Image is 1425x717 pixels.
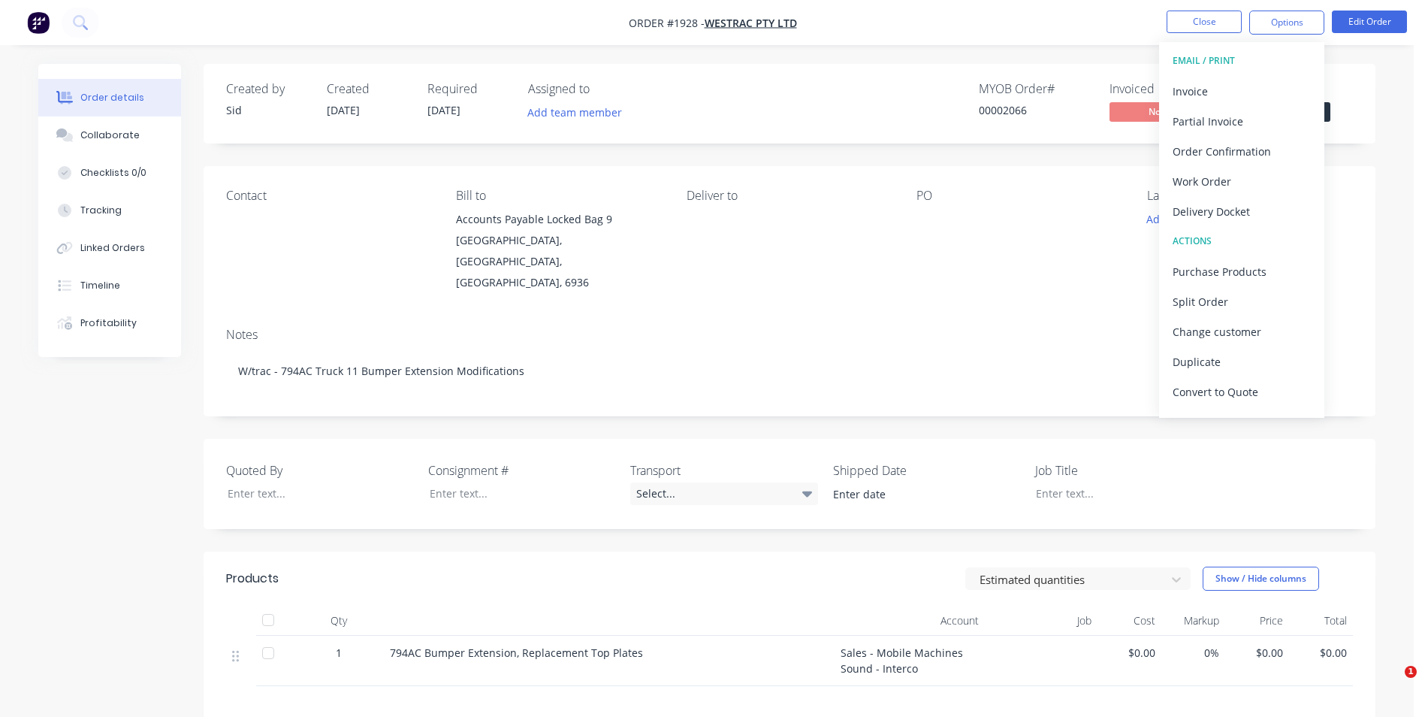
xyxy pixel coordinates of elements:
[428,461,616,480] label: Consignment #
[835,606,985,636] div: Account
[1173,80,1311,102] div: Invoice
[916,189,1122,203] div: PO
[1173,51,1311,71] div: EMAIL / PRINT
[80,91,144,104] div: Order details
[1289,606,1353,636] div: Total
[226,461,414,480] label: Quoted By
[1173,201,1311,222] div: Delivery Docket
[1173,261,1311,283] div: Purchase Products
[705,16,797,30] a: WesTrac Pty Ltd
[1225,606,1289,636] div: Price
[226,328,1353,342] div: Notes
[1405,666,1417,678] span: 1
[294,606,384,636] div: Qty
[226,348,1353,394] div: W/trac - 794AC Truck 11 Bumper Extension Modifications
[1110,82,1222,96] div: Invoiced
[1035,461,1223,480] label: Job Title
[823,483,1010,506] input: Enter date
[1249,11,1324,35] button: Options
[38,116,181,154] button: Collaborate
[1173,381,1311,403] div: Convert to Quote
[456,230,662,293] div: [GEOGRAPHIC_DATA], [GEOGRAPHIC_DATA], [GEOGRAPHIC_DATA], 6936
[528,102,630,123] button: Add team member
[80,241,145,255] div: Linked Orders
[1295,645,1347,661] span: $0.00
[1173,171,1311,192] div: Work Order
[38,304,181,342] button: Profitability
[629,16,705,30] span: Order #1928 -
[979,82,1091,96] div: MYOB Order #
[528,82,678,96] div: Assigned to
[1173,110,1311,132] div: Partial Invoice
[1103,645,1155,661] span: $0.00
[27,11,50,34] img: Factory
[80,129,140,142] div: Collaborate
[1138,209,1207,229] button: Add labels
[226,189,432,203] div: Contact
[835,636,985,686] div: Sales - Mobile Machines Sound - Interco
[1147,189,1353,203] div: Labels
[38,229,181,267] button: Linked Orders
[630,483,818,505] div: Select...
[833,461,1021,480] label: Shipped Date
[1332,11,1407,33] button: Edit Order
[80,204,122,217] div: Tracking
[1167,11,1242,33] button: Close
[1173,351,1311,373] div: Duplicate
[1173,321,1311,343] div: Change customer
[1173,141,1311,162] div: Order Confirmation
[80,279,120,292] div: Timeline
[1203,567,1319,591] button: Show / Hide columns
[1110,102,1200,121] span: No
[80,166,146,180] div: Checklists 0/0
[979,102,1091,118] div: 00002066
[687,189,892,203] div: Deliver to
[1173,411,1311,433] div: Archive
[427,82,510,96] div: Required
[427,103,460,117] span: [DATE]
[336,645,342,661] span: 1
[226,82,309,96] div: Created by
[456,209,662,230] div: Accounts Payable Locked Bag 9
[520,102,630,123] button: Add team member
[1173,231,1311,251] div: ACTIONS
[226,102,309,118] div: Sid
[327,82,409,96] div: Created
[1167,645,1219,661] span: 0%
[226,570,279,588] div: Products
[1374,666,1410,702] iframe: Intercom live chat
[1173,291,1311,313] div: Split Order
[1231,645,1283,661] span: $0.00
[1161,606,1225,636] div: Markup
[456,209,662,293] div: Accounts Payable Locked Bag 9[GEOGRAPHIC_DATA], [GEOGRAPHIC_DATA], [GEOGRAPHIC_DATA], 6936
[327,103,360,117] span: [DATE]
[1097,606,1161,636] div: Cost
[630,461,818,480] label: Transport
[390,646,643,660] span: 794AC Bumper Extension, Replacement Top Plates
[38,154,181,192] button: Checklists 0/0
[38,79,181,116] button: Order details
[38,267,181,304] button: Timeline
[38,192,181,229] button: Tracking
[80,316,137,330] div: Profitability
[456,189,662,203] div: Bill to
[985,606,1097,636] div: Job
